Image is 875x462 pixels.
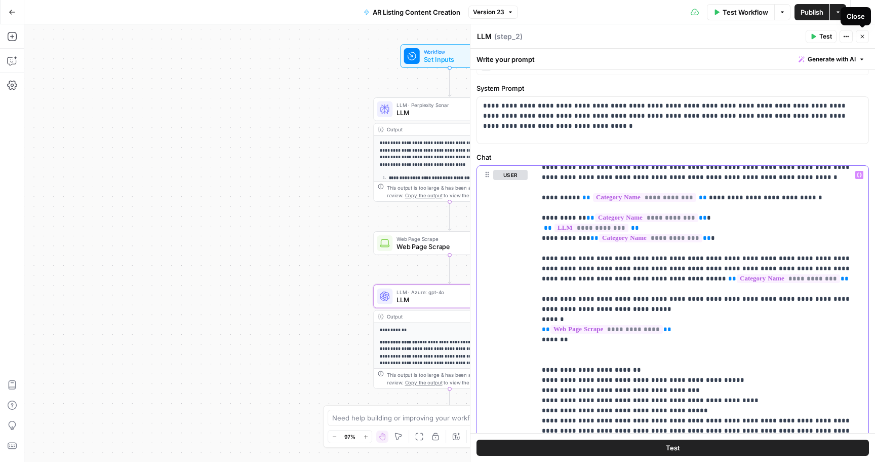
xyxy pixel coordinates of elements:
span: LLM · Perplexity Sonar [396,101,500,109]
span: AR Listing Content Creation [373,7,460,17]
span: Version 23 [473,8,504,17]
div: This output is too large & has been abbreviated for review. to view the full content. [387,184,522,199]
span: 97% [344,433,355,441]
button: user [493,170,528,180]
div: This output is too large & has been abbreviated for review. to view the full content. [387,371,522,386]
span: LLM [396,295,499,304]
button: AR Listing Content Creation [357,4,466,20]
span: Set Inputs [424,55,472,64]
label: System Prompt [476,83,869,93]
span: Web Page Scrape [396,235,497,243]
span: Web Page Scrape [396,242,497,252]
span: LLM · Azure: gpt-4o [396,288,499,296]
button: Version 23 [468,6,518,19]
span: Generate with AI [808,55,856,64]
span: LLM [396,108,500,117]
button: Test Workflow [707,4,774,20]
button: Test [806,30,837,43]
g: Edge from step_2 to end [448,389,451,417]
span: Workflow [424,48,472,56]
span: Copy the output [405,379,443,385]
g: Edge from step_15 to step_2 [448,255,451,283]
span: Copy the output [405,192,443,198]
span: Test [666,443,680,453]
div: Write your prompt [470,49,875,69]
div: WorkflowSet InputsInputs [373,44,526,68]
div: Output [387,125,499,133]
button: Publish [794,4,829,20]
textarea: LLM [477,31,492,42]
g: Edge from step_1 to step_15 [448,202,451,230]
button: Test [476,440,869,456]
g: Edge from start to step_1 [448,68,451,96]
div: Web Page ScrapeWeb Page ScrapeStep 15 [373,231,526,255]
span: Test Workflow [723,7,768,17]
span: Test [819,32,832,41]
label: Chat [476,152,869,162]
button: Generate with AI [794,53,869,66]
div: Close [847,11,865,21]
span: ( step_2 ) [494,31,523,42]
div: Output [387,312,511,321]
span: Publish [801,7,823,17]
